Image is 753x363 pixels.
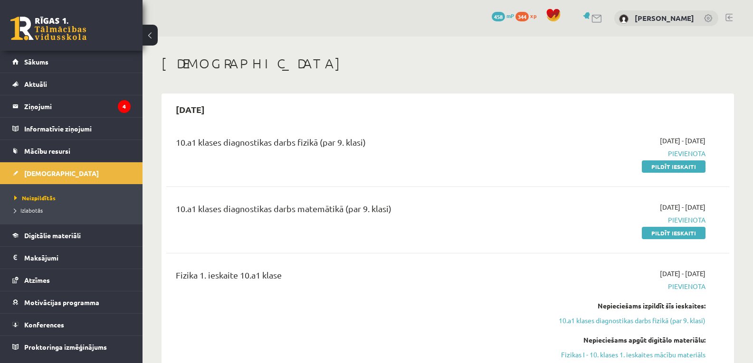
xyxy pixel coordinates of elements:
[538,335,705,345] div: Nepieciešams apgūt digitālo materiālu:
[24,320,64,329] span: Konferences
[176,202,524,220] div: 10.a1 klases diagnostikas darbs matemātikā (par 9. klasi)
[162,56,734,72] h1: [DEMOGRAPHIC_DATA]
[24,95,131,117] legend: Ziņojumi
[14,194,133,202] a: Neizpildītās
[506,12,514,19] span: mP
[12,73,131,95] a: Aktuāli
[642,160,705,173] a: Pildīt ieskaiti
[660,269,705,279] span: [DATE] - [DATE]
[12,140,131,162] a: Mācību resursi
[24,80,47,88] span: Aktuāli
[515,12,529,21] span: 344
[24,169,99,177] span: [DEMOGRAPHIC_DATA]
[538,215,705,225] span: Pievienota
[24,118,131,140] legend: Informatīvie ziņojumi
[530,12,536,19] span: xp
[14,206,43,214] span: Izlabotās
[118,100,131,113] i: 4
[538,350,705,360] a: Fizikas I - 10. klases 1. ieskaites mācību materiāls
[538,149,705,158] span: Pievienota
[24,276,50,284] span: Atzīmes
[12,224,131,246] a: Digitālie materiāli
[538,316,705,326] a: 10.a1 klases diagnostikas darbs fizikā (par 9. klasi)
[24,147,70,155] span: Mācību resursi
[12,51,131,73] a: Sākums
[492,12,505,21] span: 458
[538,281,705,291] span: Pievienota
[24,343,107,351] span: Proktoringa izmēģinājums
[166,98,214,121] h2: [DATE]
[176,136,524,153] div: 10.a1 klases diagnostikas darbs fizikā (par 9. klasi)
[642,227,705,239] a: Pildīt ieskaiti
[24,298,99,307] span: Motivācijas programma
[635,13,694,23] a: [PERSON_NAME]
[176,269,524,286] div: Fizika 1. ieskaite 10.a1 klase
[12,336,131,358] a: Proktoringa izmēģinājums
[660,202,705,212] span: [DATE] - [DATE]
[515,12,541,19] a: 344 xp
[12,247,131,269] a: Maksājumi
[12,269,131,291] a: Atzīmes
[12,291,131,313] a: Motivācijas programma
[619,14,629,24] img: Dana Blaumane
[14,206,133,214] a: Izlabotās
[660,136,705,146] span: [DATE] - [DATE]
[24,247,131,269] legend: Maksājumi
[10,17,86,40] a: Rīgas 1. Tālmācības vidusskola
[12,118,131,140] a: Informatīvie ziņojumi
[12,314,131,335] a: Konferences
[492,12,514,19] a: 458 mP
[12,162,131,184] a: [DEMOGRAPHIC_DATA]
[538,301,705,311] div: Nepieciešams izpildīt šīs ieskaites:
[12,95,131,117] a: Ziņojumi4
[14,194,56,202] span: Neizpildītās
[24,57,48,66] span: Sākums
[24,231,81,240] span: Digitālie materiāli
